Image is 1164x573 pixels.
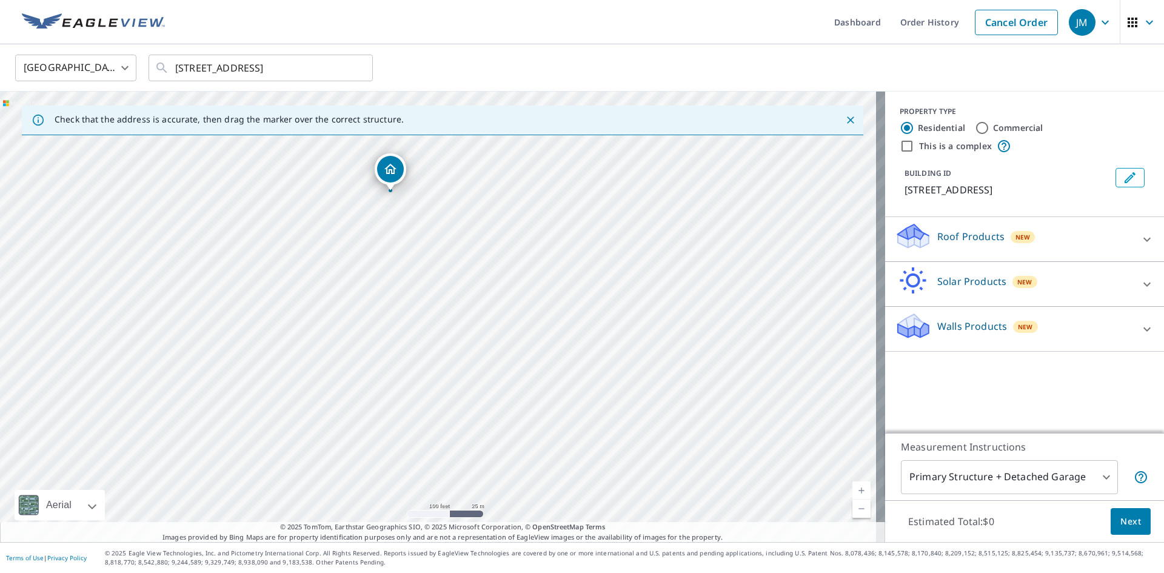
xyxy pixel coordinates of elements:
[1018,322,1033,332] span: New
[586,522,606,531] a: Terms
[852,481,871,500] a: Current Level 18, Zoom In
[1017,277,1032,287] span: New
[895,222,1154,256] div: Roof ProductsNew
[895,267,1154,301] div: Solar ProductsNew
[42,490,75,520] div: Aerial
[852,500,871,518] a: Current Level 18, Zoom Out
[905,168,951,178] p: BUILDING ID
[937,319,1007,333] p: Walls Products
[15,51,136,85] div: [GEOGRAPHIC_DATA]
[1120,514,1141,529] span: Next
[22,13,165,32] img: EV Logo
[1111,508,1151,535] button: Next
[905,183,1111,197] p: [STREET_ADDRESS]
[15,490,105,520] div: Aerial
[937,274,1006,289] p: Solar Products
[375,153,406,191] div: Dropped pin, building 1, Residential property, 48 Dexter Ct Newport, RI 02840
[1134,470,1148,484] span: Your report will include the primary structure and a detached garage if one exists.
[6,554,87,561] p: |
[901,460,1118,494] div: Primary Structure + Detached Garage
[47,554,87,562] a: Privacy Policy
[895,312,1154,346] div: Walls ProductsNew
[993,122,1043,134] label: Commercial
[105,549,1158,567] p: © 2025 Eagle View Technologies, Inc. and Pictometry International Corp. All Rights Reserved. Repo...
[918,122,965,134] label: Residential
[843,112,858,128] button: Close
[280,522,606,532] span: © 2025 TomTom, Earthstar Geographics SIO, © 2025 Microsoft Corporation, ©
[532,522,583,531] a: OpenStreetMap
[898,508,1004,535] p: Estimated Total: $0
[900,106,1149,117] div: PROPERTY TYPE
[175,51,348,85] input: Search by address or latitude-longitude
[1015,232,1031,242] span: New
[975,10,1058,35] a: Cancel Order
[1115,168,1145,187] button: Edit building 1
[937,229,1005,244] p: Roof Products
[6,554,44,562] a: Terms of Use
[55,114,404,125] p: Check that the address is accurate, then drag the marker over the correct structure.
[901,440,1148,454] p: Measurement Instructions
[1069,9,1095,36] div: JM
[919,140,992,152] label: This is a complex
